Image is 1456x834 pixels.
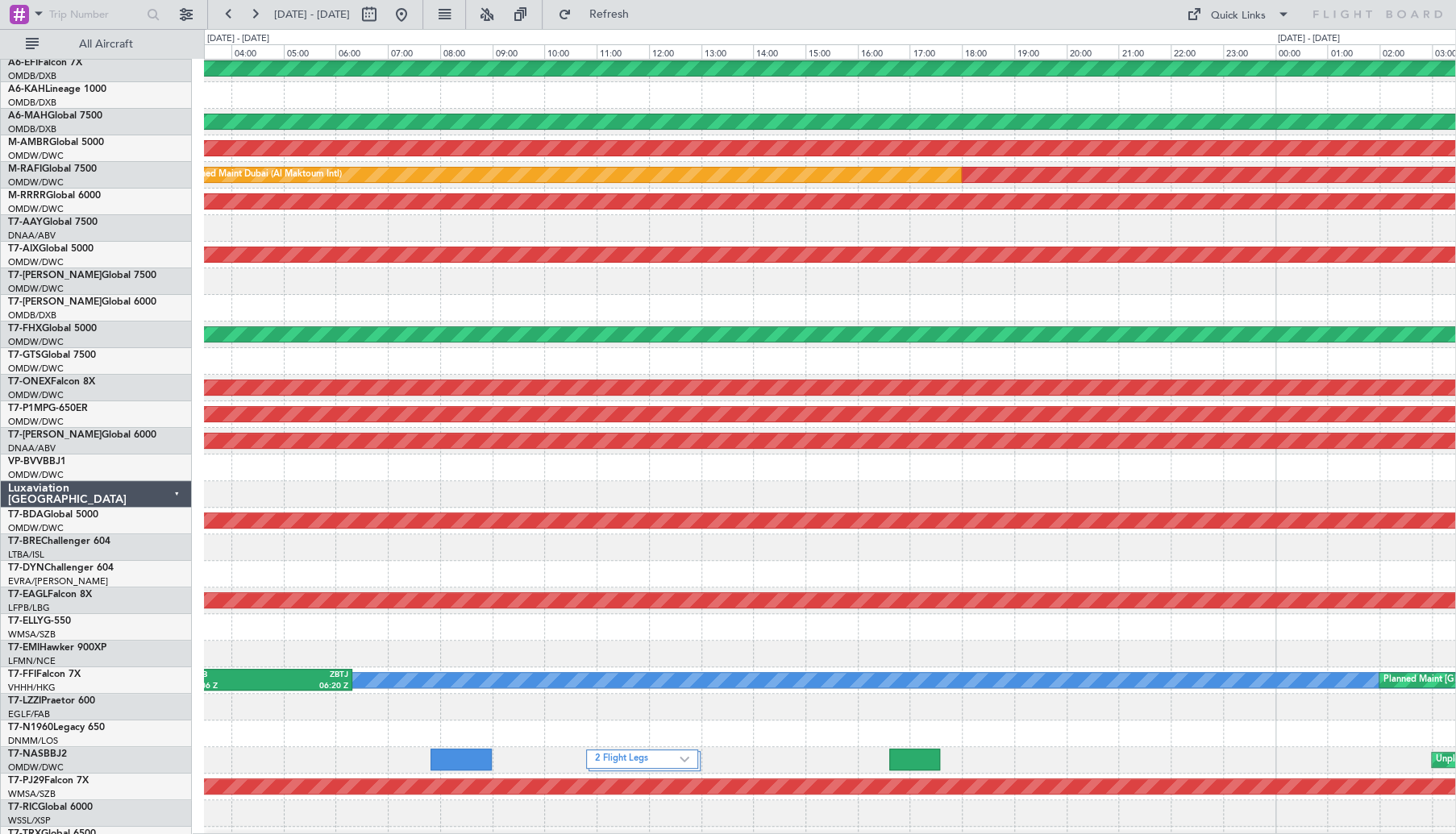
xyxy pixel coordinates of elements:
a: OMDW/DWC [8,469,64,481]
a: WMSA/SZB [8,788,56,800]
span: T7-PJ29 [8,776,44,786]
a: T7-EAGLFalcon 8X [8,590,92,600]
span: T7-[PERSON_NAME] [8,271,102,280]
button: Quick Links [1179,2,1298,27]
div: 08:00 [440,44,493,59]
span: T7-[PERSON_NAME] [8,430,102,440]
label: 2 Flight Legs [595,753,680,766]
a: T7-PJ29Falcon 7X [8,776,89,786]
a: OMDW/DWC [8,203,64,215]
a: EVRA/[PERSON_NAME] [8,575,108,587]
div: 13:00 [701,44,754,59]
a: M-RRRRGlobal 6000 [8,191,101,201]
div: 11:00 [597,44,649,59]
div: 15:00 [805,44,858,59]
span: T7-AIX [8,244,39,254]
span: VP-BVV [8,457,43,467]
div: [DATE] - [DATE] [1278,32,1340,46]
span: T7-GTS [8,351,41,360]
div: 01:00 [1327,44,1379,59]
a: OMDW/DWC [8,522,64,534]
a: T7-GTSGlobal 7500 [8,351,96,360]
a: T7-N1960Legacy 650 [8,723,105,732]
a: VHHH/HKG [8,682,56,694]
a: T7-FHXGlobal 5000 [8,324,97,334]
span: T7-LZZI [8,696,41,706]
a: OMDB/DXB [8,309,56,322]
a: T7-P1MPG-650ER [8,404,88,413]
a: DNMM/LOS [8,735,58,747]
span: M-AMBR [8,138,49,147]
a: T7-EMIHawker 900XP [8,643,106,653]
div: 19:00 [1014,44,1067,59]
div: 21:00 [1118,44,1171,59]
a: M-RAFIGlobal 7500 [8,164,97,174]
a: T7-[PERSON_NAME]Global 6000 [8,430,156,440]
a: OMDW/DWC [8,363,64,375]
a: T7-ELLYG-550 [8,616,71,626]
a: OMDW/DWC [8,389,64,401]
div: 09:00 [493,44,545,59]
a: A6-KAHLineage 1000 [8,85,106,94]
button: Refresh [551,2,647,27]
span: T7-EAGL [8,590,48,600]
div: 02:00 [1379,44,1432,59]
a: LFMN/NCE [8,655,56,667]
div: 17:00 [909,44,962,59]
span: T7-[PERSON_NAME] [8,297,102,307]
button: All Aircraft [18,31,175,57]
span: T7-N1960 [8,723,53,732]
a: T7-NASBBJ2 [8,749,67,759]
span: T7-FFI [8,670,36,679]
div: 12:00 [649,44,701,59]
a: T7-FFIFalcon 7X [8,670,81,679]
input: Trip Number [49,2,142,27]
span: [DATE] - [DATE] [274,7,350,22]
span: T7-NAS [8,749,44,759]
div: RJBB [189,670,268,681]
a: DNAA/ABV [8,442,56,454]
a: A6-MAHGlobal 7500 [8,111,102,121]
span: T7-AAY [8,218,43,227]
a: VP-BVVBBJ1 [8,457,66,467]
a: WSSL/XSP [8,815,51,827]
img: arrow-gray.svg [680,756,689,762]
a: WMSA/SZB [8,629,56,641]
a: T7-RICGlobal 6000 [8,803,93,812]
div: 10:00 [544,44,597,59]
a: OMDW/DWC [8,176,64,189]
a: OMDW/DWC [8,150,64,162]
a: T7-AIXGlobal 5000 [8,244,94,254]
div: 00:00 [1275,44,1328,59]
a: T7-BDAGlobal 5000 [8,510,98,520]
a: OMDW/DWC [8,416,64,428]
a: T7-ONEXFalcon 8X [8,377,95,387]
span: M-RRRR [8,191,46,201]
span: T7-BDA [8,510,44,520]
a: OMDW/DWC [8,336,64,348]
div: 20:00 [1067,44,1119,59]
a: A6-EFIFalcon 7X [8,58,82,68]
div: 03:00 [179,44,231,59]
span: T7-RIC [8,803,38,812]
a: M-AMBRGlobal 5000 [8,138,104,147]
span: All Aircraft [42,39,170,50]
div: 18:00 [962,44,1014,59]
div: 05:00 [284,44,336,59]
span: T7-EMI [8,643,40,653]
span: T7-DYN [8,563,44,573]
a: OMDW/DWC [8,761,64,774]
a: T7-[PERSON_NAME]Global 7500 [8,271,156,280]
div: 22:00 [1171,44,1223,59]
a: DNAA/ABV [8,230,56,242]
a: OMDW/DWC [8,283,64,295]
div: 23:00 [1223,44,1275,59]
a: EGLF/FAB [8,708,50,720]
div: 06:00 [335,44,388,59]
span: T7-P1MP [8,404,48,413]
a: T7-[PERSON_NAME]Global 6000 [8,297,156,307]
a: LTBA/ISL [8,549,44,561]
div: Quick Links [1211,8,1266,24]
span: A6-KAH [8,85,45,94]
a: T7-DYNChallenger 604 [8,563,114,573]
